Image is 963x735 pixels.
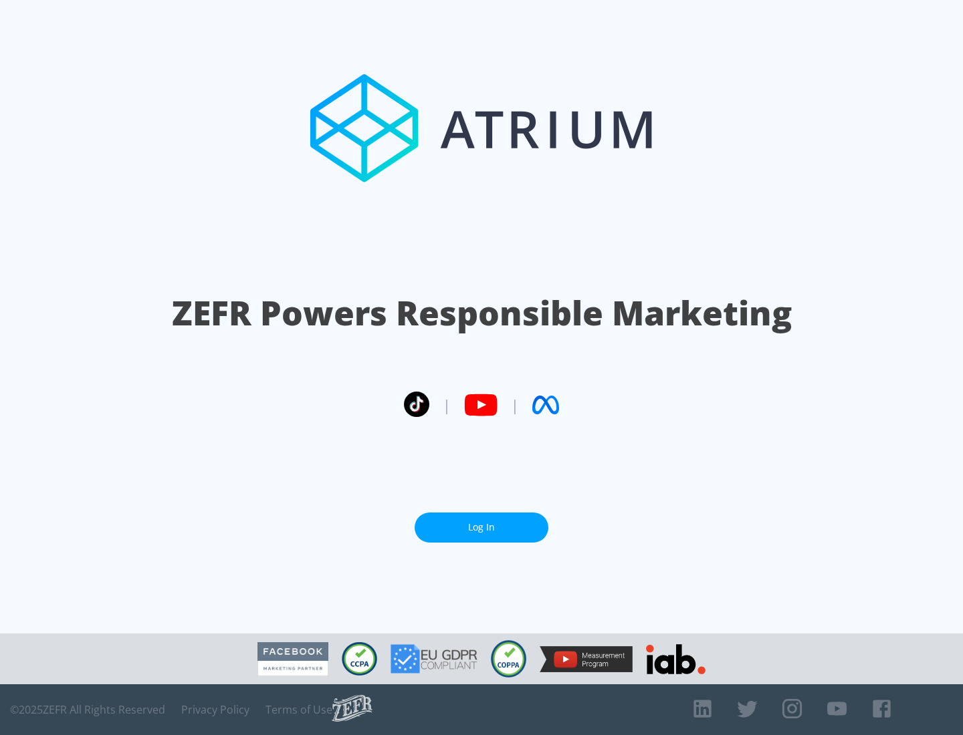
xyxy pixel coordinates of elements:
img: YouTube Measurement Program [540,646,633,672]
a: Terms of Use [265,703,332,716]
span: | [443,395,451,415]
h1: ZEFR Powers Responsible Marketing [172,290,792,336]
a: Privacy Policy [181,703,249,716]
span: © 2025 ZEFR All Rights Reserved [10,703,165,716]
img: COPPA Compliant [491,640,526,678]
span: | [511,395,519,415]
img: CCPA Compliant [342,642,377,676]
a: Log In [415,512,548,543]
img: GDPR Compliant [391,644,477,674]
img: Facebook Marketing Partner [257,642,328,676]
img: IAB [646,644,706,674]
